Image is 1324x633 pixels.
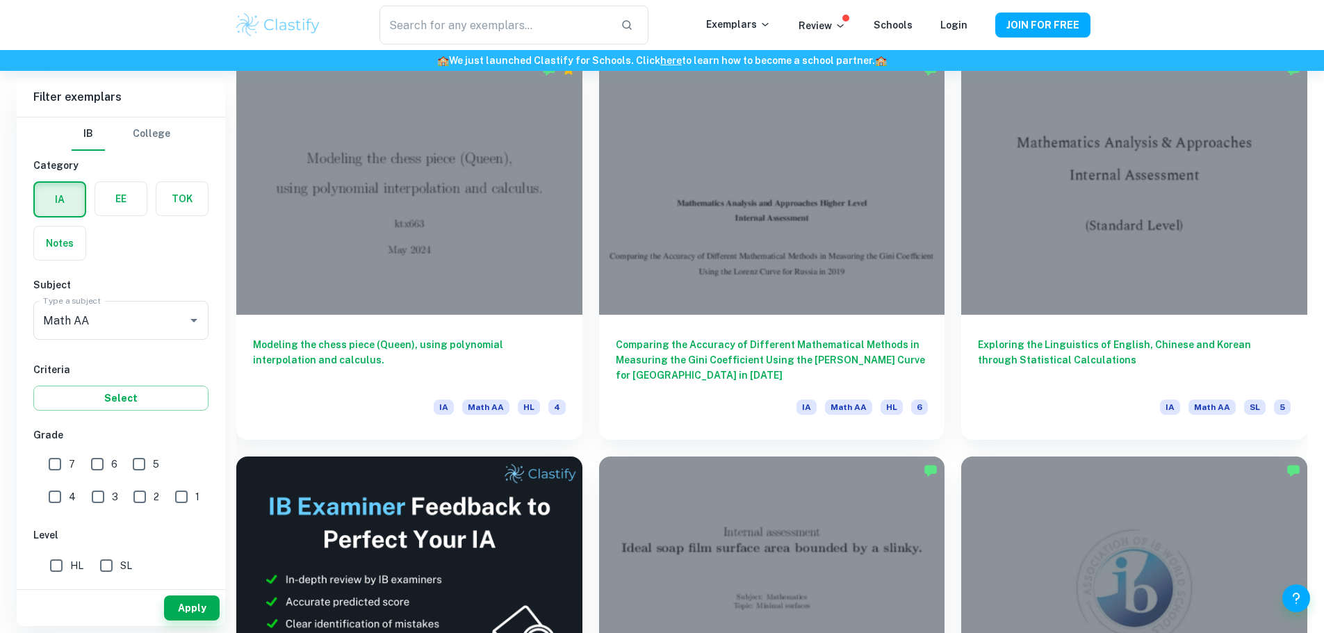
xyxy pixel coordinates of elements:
span: SL [120,558,132,573]
a: here [660,55,682,66]
span: HL [518,400,540,415]
button: Notes [34,227,85,260]
span: 🏫 [875,55,887,66]
button: IA [35,183,85,216]
span: Math AA [825,400,872,415]
div: Filter type choice [72,117,170,151]
span: 6 [111,457,117,472]
h6: Grade [33,427,209,443]
span: 7 [69,457,75,472]
input: Search for any exemplars... [379,6,609,44]
h6: Comparing the Accuracy of Different Mathematical Methods in Measuring the Gini Coefficient Using ... [616,337,929,383]
a: Schools [874,19,913,31]
a: Login [940,19,967,31]
h6: Category [33,158,209,173]
button: Select [33,386,209,411]
span: IA [796,400,817,415]
p: Review [799,18,846,33]
span: 6 [911,400,928,415]
span: 1 [195,489,199,504]
span: 4 [548,400,566,415]
button: JOIN FOR FREE [995,13,1090,38]
span: 5 [1274,400,1291,415]
span: IA [1160,400,1180,415]
a: Modeling the chess piece (Queen), using polynomial interpolation and calculus.IAMath AAHL4 [236,56,582,440]
h6: Modeling the chess piece (Queen), using polynomial interpolation and calculus. [253,337,566,383]
h6: Subject [33,277,209,293]
img: Marked [924,463,938,477]
span: SL [1244,400,1266,415]
span: Math AA [1188,400,1236,415]
span: IA [434,400,454,415]
h6: We just launched Clastify for Schools. Click to learn how to become a school partner. [3,53,1321,68]
h6: Criteria [33,362,209,377]
a: Exploring the Linguistics of English, Chinese and Korean through Statistical CalculationsIAMath A... [961,56,1307,440]
h6: Exploring the Linguistics of English, Chinese and Korean through Statistical Calculations [978,337,1291,383]
span: HL [881,400,903,415]
span: 4 [69,489,76,504]
p: Exemplars [706,17,771,32]
h6: Level [33,527,209,543]
button: IB [72,117,105,151]
span: Math AA [462,400,509,415]
span: 3 [112,489,118,504]
span: 2 [154,489,159,504]
label: Type a subject [43,295,101,306]
button: TOK [156,182,208,215]
a: Comparing the Accuracy of Different Mathematical Methods in Measuring the Gini Coefficient Using ... [599,56,945,440]
img: Marked [1286,463,1300,477]
span: HL [70,558,83,573]
h6: Filter exemplars [17,78,225,117]
button: Open [184,311,204,330]
button: Help and Feedback [1282,584,1310,612]
img: Clastify logo [234,11,322,39]
button: EE [95,182,147,215]
button: Apply [164,595,220,620]
button: College [133,117,170,151]
span: 🏫 [437,55,449,66]
span: 5 [153,457,159,472]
